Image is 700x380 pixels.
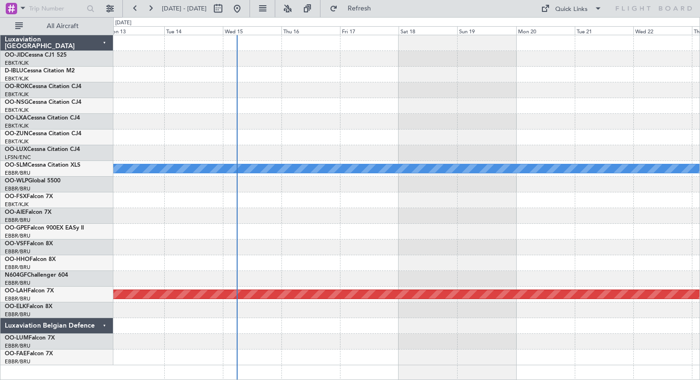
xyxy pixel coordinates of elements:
[5,122,29,130] a: EBKT/KJK
[281,26,340,35] div: Thu 16
[5,288,54,294] a: OO-LAHFalcon 7X
[5,100,81,105] a: OO-NSGCessna Citation CJ4
[5,115,27,121] span: OO-LXA
[29,1,84,16] input: Trip Number
[5,115,80,121] a: OO-LXACessna Citation CJ4
[164,26,223,35] div: Tue 14
[223,26,281,35] div: Wed 15
[5,351,27,357] span: OO-FAE
[5,225,27,231] span: OO-GPE
[5,138,29,145] a: EBKT/KJK
[5,225,84,231] a: OO-GPEFalcon 900EX EASy II
[5,351,53,357] a: OO-FAEFalcon 7X
[5,210,25,215] span: OO-AIE
[633,26,692,35] div: Wed 22
[575,26,633,35] div: Tue 21
[5,311,30,318] a: EBBR/BRU
[555,5,588,14] div: Quick Links
[5,107,29,114] a: EBKT/KJK
[5,288,28,294] span: OO-LAH
[5,217,30,224] a: EBBR/BRU
[5,170,30,177] a: EBBR/BRU
[5,178,28,184] span: OO-WLP
[5,272,27,278] span: N604GF
[5,100,29,105] span: OO-NSG
[340,26,399,35] div: Fri 17
[5,194,53,200] a: OO-FSXFalcon 7X
[5,162,80,168] a: OO-SLMCessna Citation XLS
[5,241,27,247] span: OO-VSF
[5,210,51,215] a: OO-AIEFalcon 7X
[5,84,29,90] span: OO-ROK
[5,52,25,58] span: OO-JID
[10,19,103,34] button: All Aircraft
[5,131,29,137] span: OO-ZUN
[5,342,30,350] a: EBBR/BRU
[5,335,29,341] span: OO-LUM
[5,358,30,365] a: EBBR/BRU
[5,178,60,184] a: OO-WLPGlobal 5500
[5,335,55,341] a: OO-LUMFalcon 7X
[399,26,457,35] div: Sat 18
[516,26,575,35] div: Mon 20
[5,232,30,240] a: EBBR/BRU
[5,84,81,90] a: OO-ROKCessna Citation CJ4
[325,1,382,16] button: Refresh
[5,147,27,152] span: OO-LUX
[5,147,80,152] a: OO-LUXCessna Citation CJ4
[536,1,607,16] button: Quick Links
[25,23,100,30] span: All Aircraft
[5,241,53,247] a: OO-VSFFalcon 8X
[5,75,29,82] a: EBKT/KJK
[5,272,68,278] a: N604GFChallenger 604
[162,4,207,13] span: [DATE] - [DATE]
[5,248,30,255] a: EBBR/BRU
[5,304,26,310] span: OO-ELK
[457,26,516,35] div: Sun 19
[5,91,29,98] a: EBKT/KJK
[5,154,31,161] a: LFSN/ENC
[5,201,29,208] a: EBKT/KJK
[5,68,23,74] span: D-IBLU
[5,185,30,192] a: EBBR/BRU
[5,264,30,271] a: EBBR/BRU
[340,5,380,12] span: Refresh
[5,162,28,168] span: OO-SLM
[5,257,30,262] span: OO-HHO
[5,60,29,67] a: EBKT/KJK
[115,19,131,27] div: [DATE]
[5,68,75,74] a: D-IBLUCessna Citation M2
[5,295,30,302] a: EBBR/BRU
[5,131,81,137] a: OO-ZUNCessna Citation CJ4
[5,52,67,58] a: OO-JIDCessna CJ1 525
[106,26,164,35] div: Mon 13
[5,280,30,287] a: EBBR/BRU
[5,257,56,262] a: OO-HHOFalcon 8X
[5,194,27,200] span: OO-FSX
[5,304,52,310] a: OO-ELKFalcon 8X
